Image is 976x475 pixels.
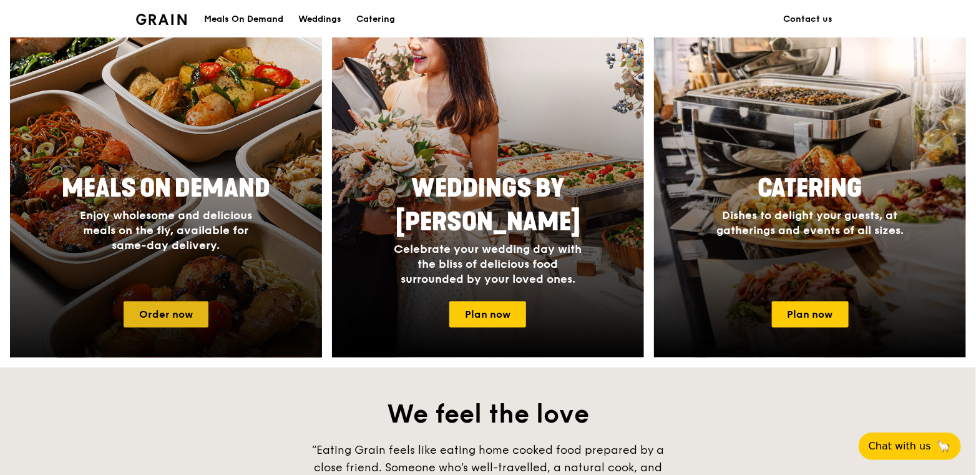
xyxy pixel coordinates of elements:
[394,242,582,286] span: Celebrate your wedding day with the bliss of delicious food surrounded by your loved ones.
[936,439,951,454] span: 🦙
[291,1,349,38] a: Weddings
[396,174,580,237] span: Weddings by [PERSON_NAME]
[62,174,270,203] span: Meals On Demand
[356,1,395,38] div: Catering
[758,174,862,203] span: Catering
[716,208,904,237] span: Dishes to delight your guests, at gatherings and events of all sizes.
[772,301,849,328] a: Plan now
[136,14,187,25] img: Grain
[298,1,341,38] div: Weddings
[869,439,931,454] span: Chat with us
[204,1,283,38] div: Meals On Demand
[349,1,403,38] a: Catering
[449,301,526,328] a: Plan now
[859,433,961,460] button: Chat with us🦙
[124,301,208,328] a: Order now
[80,208,252,252] span: Enjoy wholesome and delicious meals on the fly, available for same-day delivery.
[776,1,840,38] a: Contact us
